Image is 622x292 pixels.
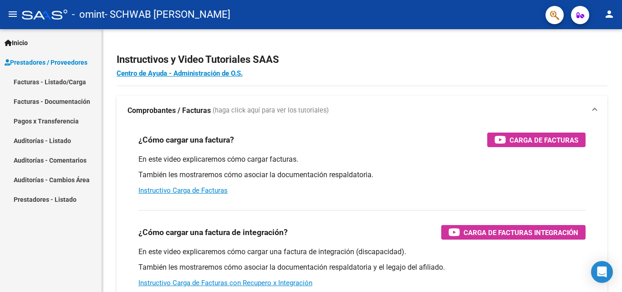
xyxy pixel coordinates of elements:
[213,106,329,116] span: (haga click aquí para ver los tutoriales)
[138,186,228,195] a: Instructivo Carga de Facturas
[72,5,105,25] span: - omint
[7,9,18,20] mat-icon: menu
[487,133,586,147] button: Carga de Facturas
[138,247,586,257] p: En este video explicaremos cómo cargar una factura de integración (discapacidad).
[604,9,615,20] mat-icon: person
[117,69,243,77] a: Centro de Ayuda - Administración de O.S.
[138,262,586,272] p: También les mostraremos cómo asociar la documentación respaldatoria y el legajo del afiliado.
[5,38,28,48] span: Inicio
[138,133,234,146] h3: ¿Cómo cargar una factura?
[464,227,578,238] span: Carga de Facturas Integración
[105,5,230,25] span: - SCHWAB [PERSON_NAME]
[138,154,586,164] p: En este video explicaremos cómo cargar facturas.
[510,134,578,146] span: Carga de Facturas
[117,96,607,125] mat-expansion-panel-header: Comprobantes / Facturas (haga click aquí para ver los tutoriales)
[441,225,586,240] button: Carga de Facturas Integración
[138,226,288,239] h3: ¿Cómo cargar una factura de integración?
[591,261,613,283] div: Open Intercom Messenger
[138,170,586,180] p: También les mostraremos cómo asociar la documentación respaldatoria.
[117,51,607,68] h2: Instructivos y Video Tutoriales SAAS
[138,279,312,287] a: Instructivo Carga de Facturas con Recupero x Integración
[127,106,211,116] strong: Comprobantes / Facturas
[5,57,87,67] span: Prestadores / Proveedores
